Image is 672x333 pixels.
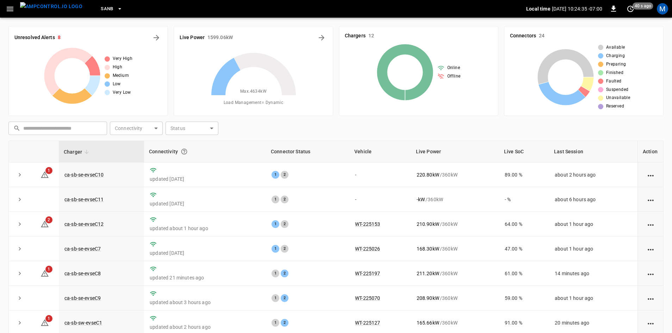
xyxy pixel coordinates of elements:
span: Medium [113,72,129,79]
th: Connector Status [266,141,349,162]
td: - [349,162,411,187]
button: expand row [14,293,25,303]
td: 64.00 % [499,212,549,236]
div: action cell options [646,221,655,228]
h6: 8 [58,34,61,42]
span: Charger [64,148,91,156]
div: / 360 kW [417,171,493,178]
div: action cell options [646,171,655,178]
div: 1 [272,294,279,302]
span: Charging [606,53,625,60]
p: 211.20 kW [417,270,439,277]
span: Faulted [606,78,622,85]
p: 210.90 kW [417,221,439,228]
p: Local time [526,5,550,12]
p: updated [DATE] [150,175,260,183]
span: Preparing [606,61,626,68]
img: ampcontrol.io logo [20,2,82,11]
span: 40 s ago [633,2,653,10]
td: about 2 hours ago [549,162,637,187]
a: ca-sb-se-evseC8 [64,271,101,276]
button: SanB [98,2,125,16]
button: All Alerts [151,32,162,43]
td: - % [499,187,549,212]
div: 1 [272,319,279,327]
a: ca-sb-se-evseC10 [64,172,104,178]
span: Reserved [606,103,624,110]
span: 1 [45,266,52,273]
p: - kW [417,196,425,203]
td: about 1 hour ago [549,212,637,236]
span: 1 [45,167,52,174]
div: action cell options [646,245,655,252]
h6: 1599.06 kW [207,34,233,42]
div: / 360 kW [417,319,493,326]
h6: Live Power [180,34,205,42]
a: ca-sb-se-evseC9 [64,295,101,301]
div: / 360 kW [417,221,493,228]
span: Unavailable [606,94,630,101]
a: 1 [41,270,49,276]
td: - [349,187,411,212]
button: expand row [14,194,25,205]
td: 59.00 % [499,286,549,310]
p: 220.80 kW [417,171,439,178]
a: WT-225026 [355,246,380,252]
span: Finished [606,69,623,76]
th: Last Session [549,141,637,162]
div: 1 [272,171,279,179]
p: 208.90 kW [417,295,439,302]
span: Online [447,64,460,72]
div: 1 [272,270,279,277]
th: Live Power [411,141,499,162]
span: Very High [113,55,133,62]
p: updated [DATE] [150,249,260,257]
a: WT-225153 [355,221,380,227]
button: expand row [14,317,25,328]
div: action cell options [646,295,655,302]
button: set refresh interval [625,3,636,14]
p: updated [DATE] [150,200,260,207]
a: 1 [41,171,49,177]
div: 2 [281,220,288,228]
span: SanB [101,5,113,13]
th: Action [637,141,663,162]
div: action cell options [646,319,655,326]
button: expand row [14,268,25,279]
th: Vehicle [349,141,411,162]
p: updated about 3 hours ago [150,299,260,306]
a: 2 [41,221,49,227]
div: 1 [272,196,279,203]
td: about 1 hour ago [549,236,637,261]
p: [DATE] 10:24:35 -07:00 [552,5,602,12]
span: Load Management = Dynamic [224,99,284,106]
div: action cell options [646,270,655,277]
div: action cell options [646,196,655,203]
button: Energy Overview [316,32,327,43]
a: ca-sb-se-evseC11 [64,197,104,202]
div: profile-icon [657,3,668,14]
h6: Connectors [510,32,536,40]
td: 47.00 % [499,236,549,261]
a: ca-sb-sw-evseC1 [64,320,102,326]
td: 14 minutes ago [549,261,637,286]
span: Available [606,44,625,51]
span: Low [113,81,121,88]
span: Max. 4634 kW [240,88,267,95]
button: expand row [14,169,25,180]
a: ca-sb-se-evseC7 [64,246,101,252]
span: 2 [45,216,52,223]
div: 2 [281,245,288,253]
h6: Chargers [345,32,366,40]
p: updated 21 minutes ago [150,274,260,281]
div: / 360 kW [417,270,493,277]
a: ca-sb-se-evseC12 [64,221,104,227]
span: Offline [447,73,461,80]
p: 168.30 kW [417,245,439,252]
h6: Unresolved Alerts [14,34,55,42]
p: updated about 1 hour ago [150,225,260,232]
div: / 360 kW [417,295,493,302]
div: 1 [272,220,279,228]
a: WT-225070 [355,295,380,301]
button: expand row [14,219,25,229]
